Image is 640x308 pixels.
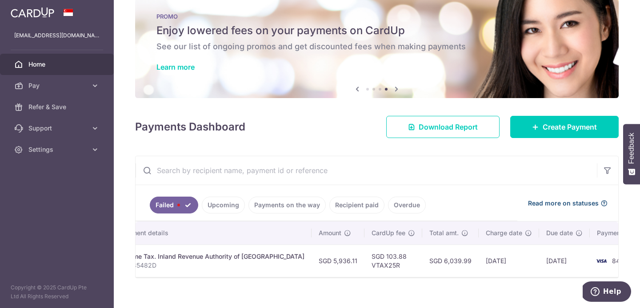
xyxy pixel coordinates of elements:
[546,229,573,237] span: Due date
[429,229,459,237] span: Total amt.
[628,133,636,164] span: Feedback
[329,197,384,213] a: Recipient paid
[510,116,619,138] a: Create Payment
[543,122,597,132] span: Create Payment
[156,63,195,71] a: Learn more
[386,116,500,138] a: Download Report
[388,197,426,213] a: Overdue
[422,245,479,277] td: SGD 6,039.99
[156,13,597,20] p: PROMO
[479,245,539,277] td: [DATE]
[28,103,87,111] span: Refer & Save
[539,245,590,277] td: [DATE]
[528,199,599,208] span: Read more on statuses
[202,197,245,213] a: Upcoming
[150,197,198,213] a: Failed
[486,229,522,237] span: Charge date
[623,124,640,184] button: Feedback - Show survey
[135,119,245,135] h4: Payments Dashboard
[156,41,597,52] h6: See our list of ongoing promos and get discounted fees when making payments
[28,145,87,154] span: Settings
[592,256,610,266] img: Bank Card
[419,122,478,132] span: Download Report
[312,245,364,277] td: SGD 5,936.11
[28,81,87,90] span: Pay
[248,197,326,213] a: Payments on the way
[14,31,100,40] p: [EMAIL_ADDRESS][DOMAIN_NAME]
[372,229,405,237] span: CardUp fee
[11,7,54,18] img: CardUp
[113,221,312,245] th: Payment details
[528,199,608,208] a: Read more on statuses
[583,281,631,304] iframe: Opens a widget where you can find more information
[28,60,87,69] span: Home
[612,257,628,265] span: 8482
[136,156,597,185] input: Search by recipient name, payment id or reference
[120,252,304,261] div: Income Tax. Inland Revenue Authority of [GEOGRAPHIC_DATA]
[120,261,304,270] p: S8485482D
[156,24,597,38] h5: Enjoy lowered fees on your payments on CardUp
[28,124,87,133] span: Support
[364,245,422,277] td: SGD 103.88 VTAX25R
[319,229,341,237] span: Amount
